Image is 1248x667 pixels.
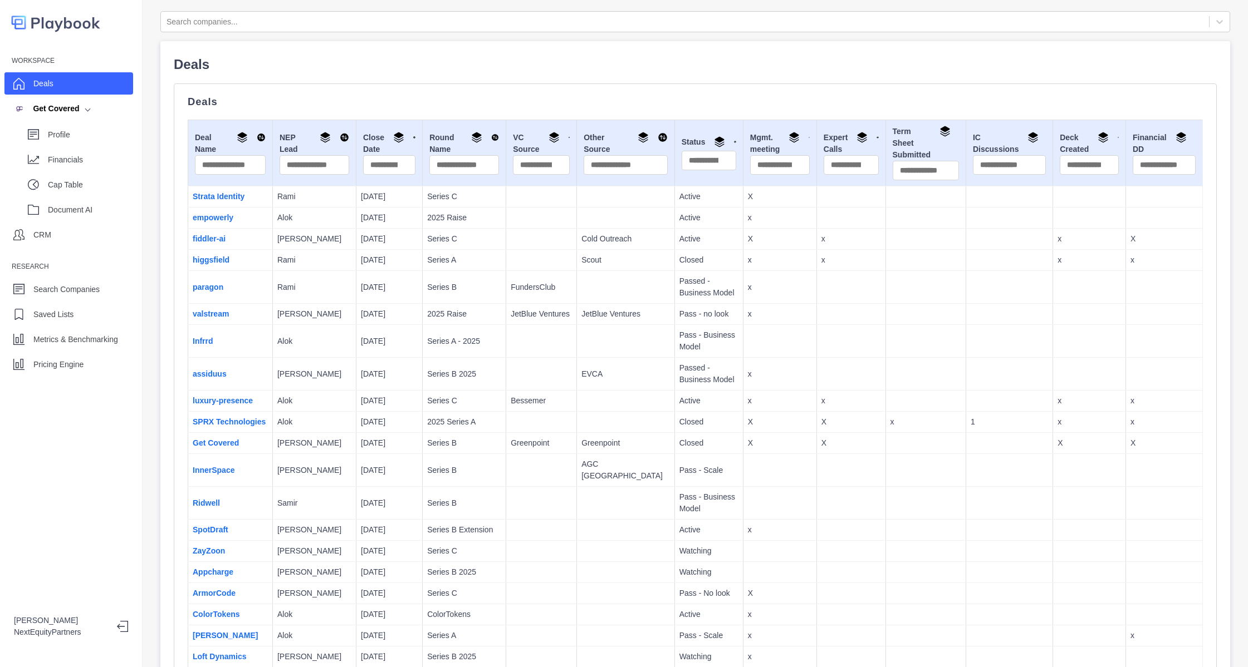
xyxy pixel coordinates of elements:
p: Greenpoint [581,437,670,449]
p: [DATE] [361,651,418,663]
p: JetBlue Ventures [581,308,670,320]
a: Get Covered [193,438,239,447]
a: ColorTokens [193,610,240,619]
img: Group By [471,132,482,143]
p: [DATE] [361,254,418,266]
p: Search Companies [33,284,100,295]
img: Sort [1118,132,1119,143]
p: Pass - Business Model [679,329,738,353]
p: x [821,395,881,407]
div: Close Date [363,132,415,155]
p: [DATE] [361,368,418,380]
p: [PERSON_NAME] [277,308,351,320]
p: x [1130,395,1198,407]
p: X [1058,437,1121,449]
p: Scout [581,254,670,266]
p: Closed [679,437,738,449]
a: fiddler-ai [193,234,226,243]
img: Group By [1176,132,1187,143]
p: [PERSON_NAME] [277,465,351,476]
p: Pricing Engine [33,359,84,370]
p: x [748,395,812,407]
p: Closed [679,254,738,266]
p: FundersClub [511,281,572,293]
p: Alok [277,212,351,224]
p: Pass - Scale [679,465,738,476]
p: x [748,368,812,380]
p: Closed [679,416,738,428]
a: SPRX Technologies [193,417,266,426]
div: Mgmt. meeting [750,132,810,155]
p: Series B [427,465,501,476]
p: ColorTokens [427,609,501,620]
p: [DATE] [361,233,418,245]
img: Sort [340,132,349,143]
div: Deal Name [195,132,266,155]
p: [PERSON_NAME] [277,587,351,599]
a: Strata Identity [193,192,244,201]
div: Status [682,136,736,151]
p: NextEquityPartners [14,626,108,638]
p: Deals [188,97,1203,106]
div: Deck Created [1060,132,1119,155]
div: Get Covered [14,103,80,115]
p: Deals [33,78,53,90]
p: Bessemer [511,395,572,407]
div: Financial DD [1133,132,1196,155]
p: x [748,281,812,293]
div: Other Source [584,132,668,155]
p: [PERSON_NAME] [14,615,108,626]
a: paragon [193,283,223,291]
p: 1 [971,416,1048,428]
a: assiduus [193,369,227,378]
p: Series B [427,281,501,293]
a: Infrrd [193,337,213,345]
img: Group By [939,126,951,137]
p: Series B Extension [427,524,501,536]
p: [PERSON_NAME] [277,651,351,663]
p: x [748,212,812,224]
p: Pass - Business Model [679,491,738,515]
p: Active [679,233,738,245]
img: Sort [734,136,736,147]
p: Series C [427,545,501,557]
p: [DATE] [361,566,418,578]
p: Saved Lists [33,309,74,320]
img: Group By [638,132,649,143]
p: x [1058,416,1121,428]
a: InnerSpace [193,466,234,475]
p: x [748,524,812,536]
p: [DATE] [361,545,418,557]
p: Series C [427,587,501,599]
p: Series B [427,437,501,449]
p: Active [679,212,738,224]
p: Deals [174,55,1217,75]
p: 2025 Series A [427,416,501,428]
p: x [1130,630,1198,641]
p: [DATE] [361,630,418,641]
p: X [748,416,812,428]
p: [PERSON_NAME] [277,368,351,380]
p: Watching [679,651,738,663]
p: Series A - 2025 [427,335,501,347]
p: X [748,437,812,449]
div: Round Name [429,132,499,155]
p: X [748,587,812,599]
p: X [1130,233,1198,245]
p: [PERSON_NAME] [277,437,351,449]
p: Series B [427,497,501,509]
img: Sort [491,132,499,143]
p: x [1058,254,1121,266]
a: SpotDraft [193,525,228,534]
p: Active [679,191,738,202]
img: Group By [857,132,868,143]
p: x [821,233,881,245]
p: Rami [277,254,351,266]
p: Pass - no look [679,308,738,320]
img: Group By [237,132,248,143]
div: VC Source [513,132,570,155]
p: Pass - Scale [679,630,738,641]
p: [PERSON_NAME] [277,524,351,536]
img: Group By [393,132,404,143]
p: Watching [679,545,738,557]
